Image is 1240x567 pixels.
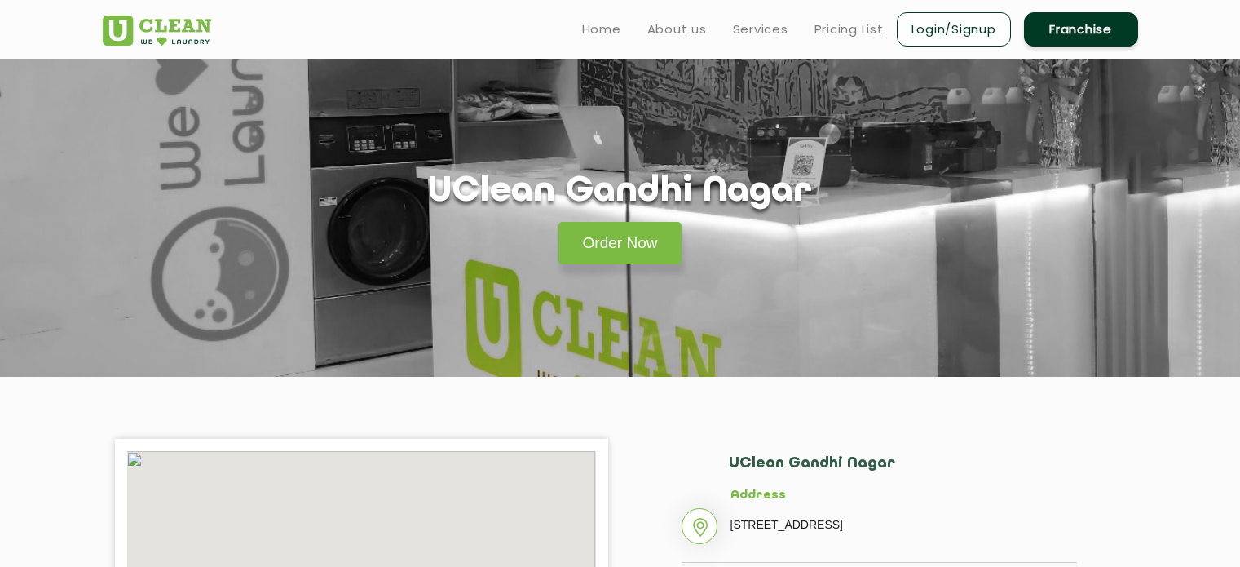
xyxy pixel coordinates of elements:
[730,512,1077,537] p: [STREET_ADDRESS]
[733,20,788,39] a: Services
[558,222,682,264] a: Order Now
[582,20,621,39] a: Home
[428,171,812,213] h1: UClean Gandhi Nagar
[897,12,1011,47] a: Login/Signup
[103,16,211,46] img: UClean Laundry and Dry Cleaning
[730,489,1077,503] h5: Address
[1024,12,1138,47] a: Franchise
[729,455,1077,489] h2: UClean Gandhi Nagar
[647,20,707,39] a: About us
[814,20,884,39] a: Pricing List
